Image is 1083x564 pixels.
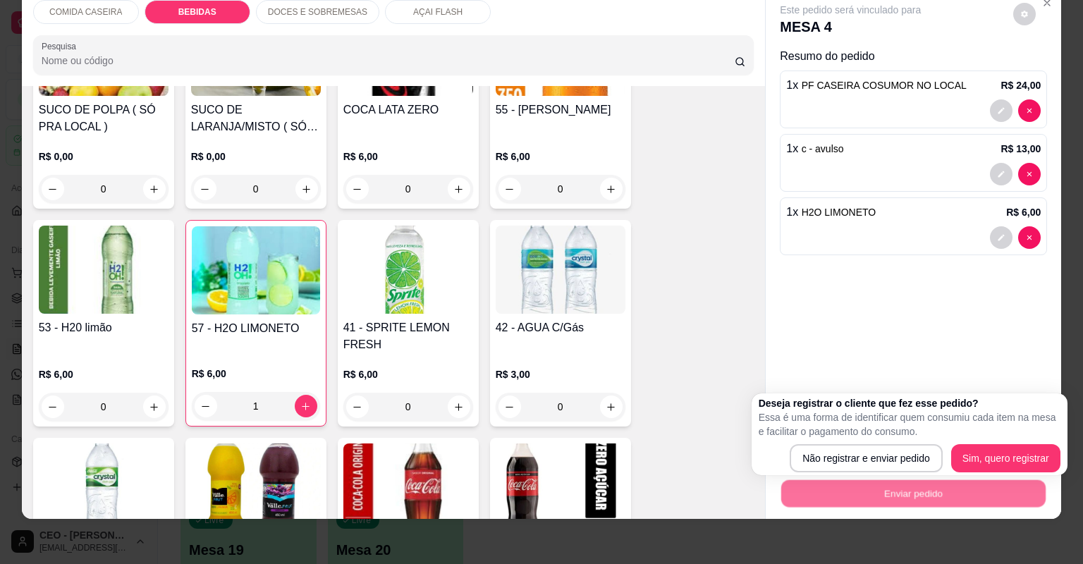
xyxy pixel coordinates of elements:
p: 1 x [786,204,876,221]
h4: 53 - H20 limão [39,319,169,336]
p: AÇAI FLASH [413,6,463,18]
p: R$ 13,00 [1001,142,1041,156]
button: Enviar pedido [781,480,1046,508]
span: H2O LIMONETO [802,207,876,218]
button: increase-product-quantity [600,178,623,200]
p: MESA 4 [780,17,921,37]
p: R$ 6,00 [39,367,169,381]
p: R$ 6,00 [496,149,625,164]
p: Resumo do pedido [780,48,1047,65]
button: increase-product-quantity [143,396,166,418]
img: product-image [191,443,321,532]
img: product-image [496,226,625,314]
button: decrease-product-quantity [1018,226,1041,249]
h4: SUCO DE POLPA ( SÓ PRA LOCAL ) [39,102,169,135]
button: increase-product-quantity [600,396,623,418]
button: decrease-product-quantity [346,178,369,200]
p: 1 x [786,140,843,157]
p: 1 x [786,77,967,94]
button: decrease-product-quantity [990,99,1012,122]
p: BEBIDAS [178,6,216,18]
h2: Deseja registrar o cliente que fez esse pedido? [759,396,1060,410]
button: decrease-product-quantity [1018,99,1041,122]
button: decrease-product-quantity [498,396,521,418]
p: R$ 6,00 [343,149,473,164]
button: Não registrar e enviar pedido [790,444,943,472]
p: R$ 6,00 [192,367,320,381]
h4: 41 - SPRITE LEMON FRESH [343,319,473,353]
p: R$ 0,00 [191,149,321,164]
button: decrease-product-quantity [1013,3,1036,25]
button: decrease-product-quantity [42,396,64,418]
img: product-image [39,443,169,532]
p: R$ 6,00 [343,367,473,381]
h4: 57 - H2O LIMONETO [192,320,320,337]
p: R$ 24,00 [1001,78,1041,92]
img: product-image [496,443,625,532]
p: R$ 6,00 [1006,205,1041,219]
button: decrease-product-quantity [498,178,521,200]
img: product-image [343,443,473,532]
button: decrease-product-quantity [1018,163,1041,185]
img: product-image [192,226,320,314]
h4: COCA LATA ZERO [343,102,473,118]
h4: SUCO DE LARANJA/MISTO ( SÓ PRO LOCAL ) [191,102,321,135]
h4: 42 - AGUA C/Gás [496,319,625,336]
label: Pesquisa [42,40,81,52]
img: product-image [39,226,169,314]
p: Essa é uma forma de identificar quem consumiu cada item na mesa e facilitar o pagamento do consumo. [759,410,1060,439]
p: R$ 0,00 [39,149,169,164]
button: increase-product-quantity [448,396,470,418]
button: increase-product-quantity [295,395,317,417]
h4: 55 - [PERSON_NAME] [496,102,625,118]
button: decrease-product-quantity [990,226,1012,249]
p: R$ 3,00 [496,367,625,381]
button: decrease-product-quantity [346,396,369,418]
p: Este pedido será vinculado para [780,3,921,17]
span: PF CASEIRA COSUMOR NO LOCAL [802,80,967,91]
p: DOCES E SOBREMESAS [268,6,367,18]
p: COMIDA CASEIRA [49,6,122,18]
button: decrease-product-quantity [990,163,1012,185]
img: product-image [343,226,473,314]
button: decrease-product-quantity [195,395,217,417]
button: Sim, quero registrar [951,444,1060,472]
input: Pesquisa [42,54,735,68]
span: c - avulso [802,143,844,154]
button: increase-product-quantity [448,178,470,200]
